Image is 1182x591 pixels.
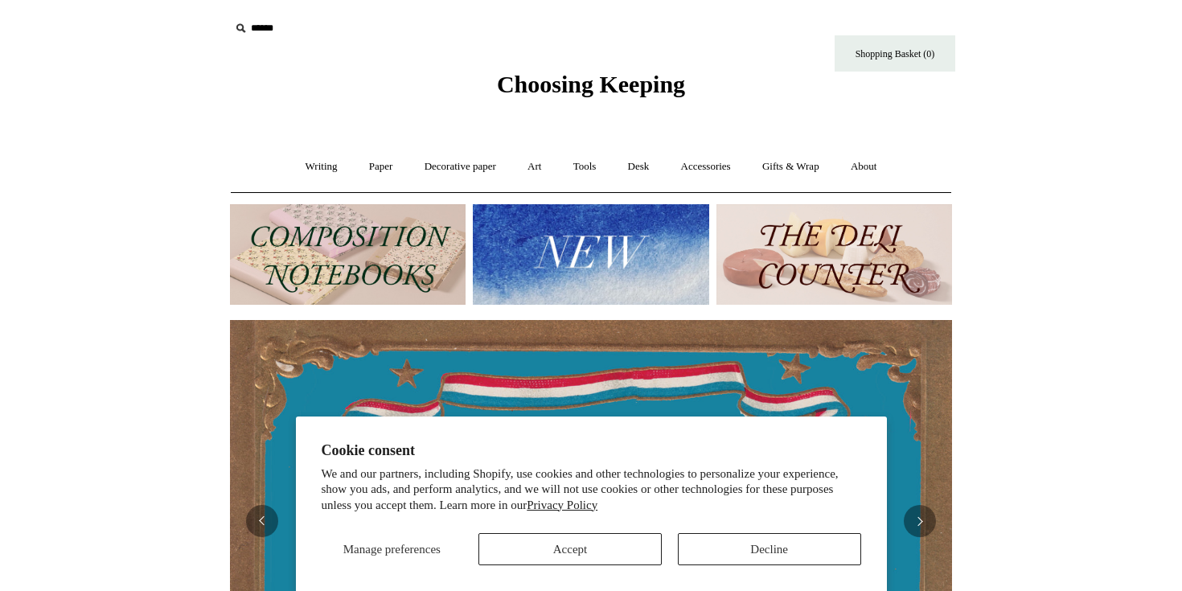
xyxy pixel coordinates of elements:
[473,204,708,305] img: New.jpg__PID:f73bdf93-380a-4a35-bcfe-7823039498e1
[559,146,611,188] a: Tools
[478,533,662,565] button: Accept
[835,35,955,72] a: Shopping Basket (0)
[667,146,745,188] a: Accessories
[322,466,861,514] p: We and our partners, including Shopify, use cookies and other technologies to personalize your ex...
[410,146,511,188] a: Decorative paper
[497,71,685,97] span: Choosing Keeping
[355,146,408,188] a: Paper
[246,505,278,537] button: Previous
[343,543,441,556] span: Manage preferences
[836,146,892,188] a: About
[513,146,556,188] a: Art
[904,505,936,537] button: Next
[321,533,462,565] button: Manage preferences
[678,533,861,565] button: Decline
[716,204,952,305] img: The Deli Counter
[748,146,834,188] a: Gifts & Wrap
[527,499,597,511] a: Privacy Policy
[230,204,466,305] img: 202302 Composition ledgers.jpg__PID:69722ee6-fa44-49dd-a067-31375e5d54ec
[497,84,685,95] a: Choosing Keeping
[291,146,352,188] a: Writing
[322,442,861,459] h2: Cookie consent
[614,146,664,188] a: Desk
